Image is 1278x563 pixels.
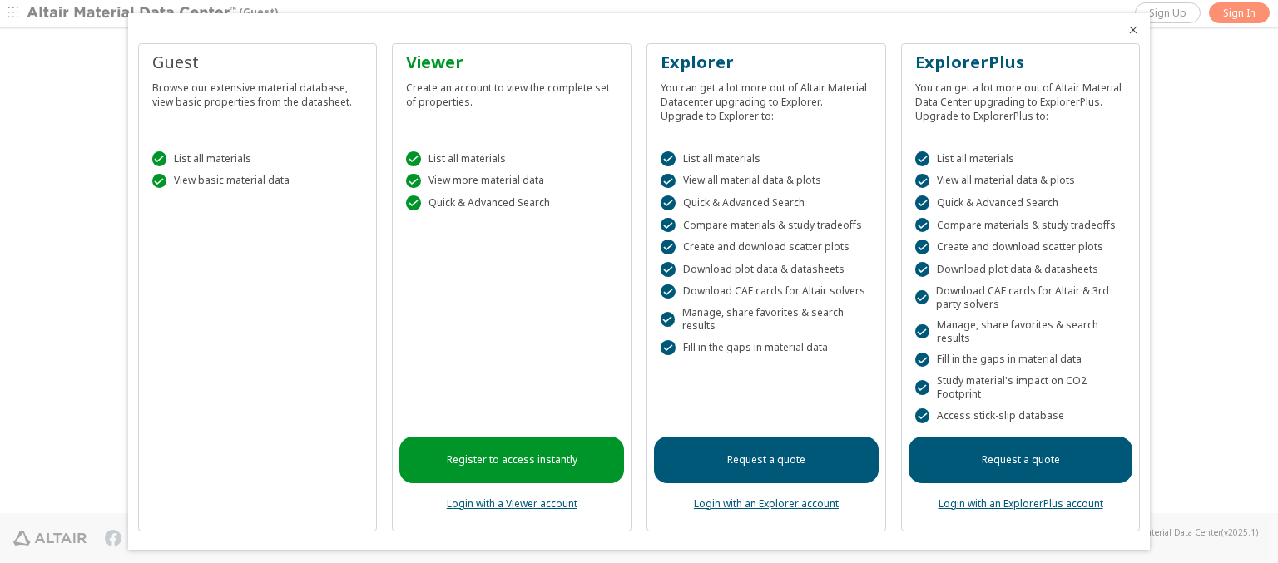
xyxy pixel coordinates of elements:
[915,218,930,233] div: 
[152,174,167,189] div: 
[694,496,839,511] a: Login with an Explorer account
[661,74,872,123] div: You can get a lot more out of Altair Material Datacenter upgrading to Explorer. Upgrade to Explor...
[406,195,421,210] div: 
[661,195,872,210] div: Quick & Advanced Search
[915,319,1127,345] div: Manage, share favorites & search results
[661,284,872,299] div: Download CAE cards for Altair solvers
[661,151,676,166] div: 
[661,312,675,327] div: 
[915,151,930,166] div: 
[661,218,676,233] div: 
[406,195,617,210] div: Quick & Advanced Search
[152,174,364,189] div: View basic material data
[661,340,676,355] div: 
[915,195,1127,210] div: Quick & Advanced Search
[406,151,421,166] div: 
[661,262,676,277] div: 
[915,240,930,254] div: 
[915,324,929,339] div: 
[915,408,1127,423] div: Access stick-slip database
[915,51,1127,74] div: ExplorerPlus
[661,174,872,189] div: View all material data & plots
[661,306,872,333] div: Manage, share favorites & search results
[406,174,617,189] div: View more material data
[915,380,929,395] div: 
[915,174,1127,189] div: View all material data & plots
[152,151,364,166] div: List all materials
[661,174,676,189] div: 
[915,353,930,368] div: 
[661,51,872,74] div: Explorer
[915,262,930,277] div: 
[152,51,364,74] div: Guest
[915,240,1127,254] div: Create and download scatter plots
[406,151,617,166] div: List all materials
[939,496,1103,511] a: Login with an ExplorerPlus account
[661,284,676,299] div: 
[915,284,1127,311] div: Download CAE cards for Altair & 3rd party solvers
[915,374,1127,401] div: Study material's impact on CO2 Footprint
[915,218,1127,233] div: Compare materials & study tradeoffs
[915,74,1127,123] div: You can get a lot more out of Altair Material Data Center upgrading to ExplorerPlus. Upgrade to E...
[406,74,617,109] div: Create an account to view the complete set of properties.
[1127,23,1140,37] button: Close
[915,290,929,305] div: 
[915,195,930,210] div: 
[661,151,872,166] div: List all materials
[661,340,872,355] div: Fill in the gaps in material data
[152,74,364,109] div: Browse our extensive material database, view basic properties from the datasheet.
[406,51,617,74] div: Viewer
[152,151,167,166] div: 
[661,240,676,254] div: 
[915,408,930,423] div: 
[915,174,930,189] div: 
[661,240,872,254] div: Create and download scatter plots
[654,437,879,483] a: Request a quote
[399,437,624,483] a: Register to access instantly
[661,218,872,233] div: Compare materials & study tradeoffs
[915,262,1127,277] div: Download plot data & datasheets
[909,437,1133,483] a: Request a quote
[661,195,676,210] div: 
[406,174,421,189] div: 
[915,151,1127,166] div: List all materials
[661,262,872,277] div: Download plot data & datasheets
[915,353,1127,368] div: Fill in the gaps in material data
[447,496,577,511] a: Login with a Viewer account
